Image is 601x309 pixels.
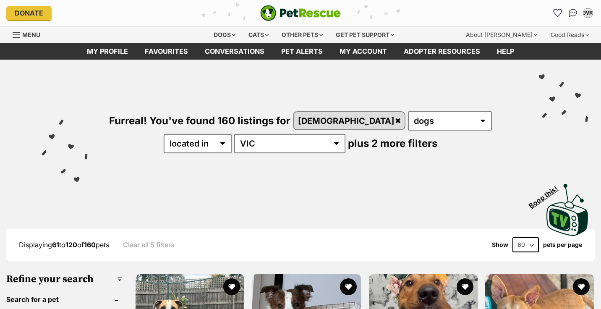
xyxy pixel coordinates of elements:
span: Show [492,241,508,248]
a: conversations [196,43,273,60]
a: Conversations [566,6,580,20]
span: Furreal! You've found 160 listings for [109,115,290,127]
span: plus 2 more filters [348,137,437,149]
a: [DEMOGRAPHIC_DATA] [294,112,405,129]
div: Other pets [276,26,329,43]
label: pets per page [543,241,582,248]
a: Donate [6,6,52,20]
div: JVR [584,9,592,17]
strong: 160 [84,241,96,249]
div: Good Reads [545,26,595,43]
span: Boop this! [528,179,566,209]
img: PetRescue TV logo [546,184,588,236]
button: favourite [573,278,590,295]
iframe: Help Scout Beacon - Open [549,280,593,305]
a: My profile [78,43,136,60]
a: Menu [13,26,46,42]
strong: 61 [52,241,59,249]
a: Favourites [551,6,564,20]
button: favourite [223,278,240,295]
span: Menu [22,31,40,38]
button: My account [581,6,595,20]
a: Clear all 5 filters [123,241,175,249]
div: Get pet support [330,26,400,43]
div: Dogs [208,26,241,43]
div: Cats [243,26,274,43]
a: Boop this! [546,176,588,238]
a: Help [489,43,523,60]
span: Displaying to of pets [19,241,109,249]
strong: 120 [65,241,77,249]
img: chat-41dd97257d64d25036548639549fe6c8038ab92f7586957e7f3b1b290dea8141.svg [569,9,577,17]
a: Pet alerts [273,43,331,60]
h3: Refine your search [6,273,122,285]
button: favourite [456,278,473,295]
img: logo-e224e6f780fb5917bec1dbf3a21bbac754714ae5b6737aabdf751b685950b380.svg [260,5,341,21]
button: favourite [340,278,357,295]
a: PetRescue [260,5,341,21]
ul: Account quick links [551,6,595,20]
a: Favourites [136,43,196,60]
header: Search for a pet [6,296,122,303]
a: My account [331,43,395,60]
div: About [PERSON_NAME] [460,26,543,43]
a: Adopter resources [395,43,489,60]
